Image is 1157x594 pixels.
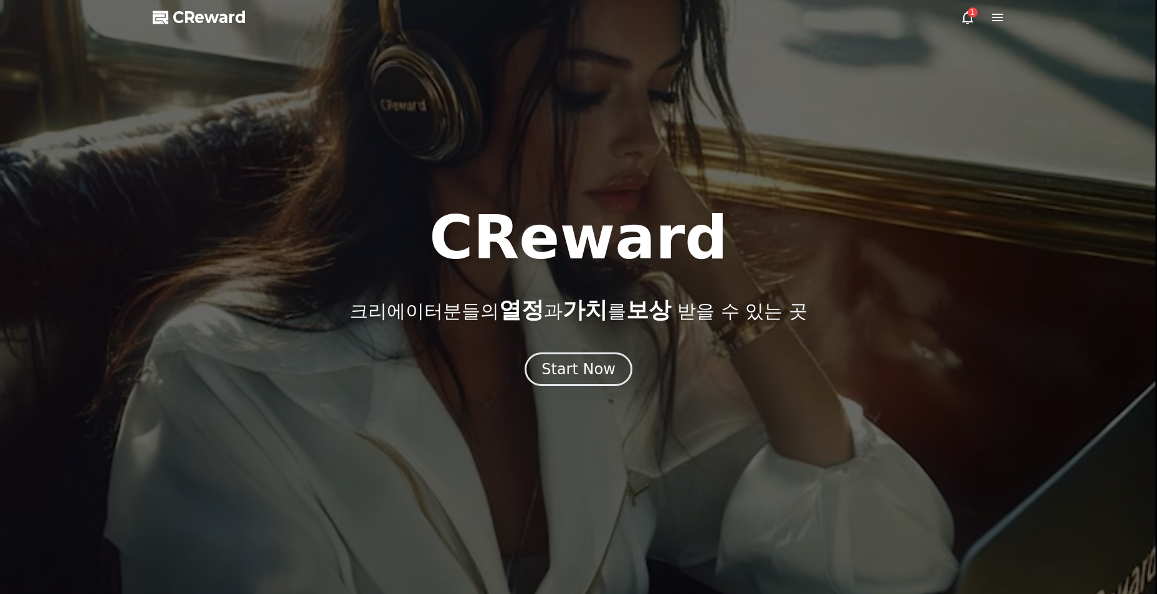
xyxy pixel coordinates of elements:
[541,359,616,379] div: Start Now
[525,352,632,386] button: Start Now
[429,208,728,268] h1: CReward
[563,297,607,323] span: 가치
[960,10,975,25] a: 1
[153,7,246,27] a: CReward
[173,7,246,27] span: CReward
[350,298,807,323] p: 크리에이터분들의 과 를 받을 수 있는 곳
[626,297,671,323] span: 보상
[499,297,544,323] span: 열정
[968,7,978,17] div: 1
[525,365,632,377] a: Start Now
